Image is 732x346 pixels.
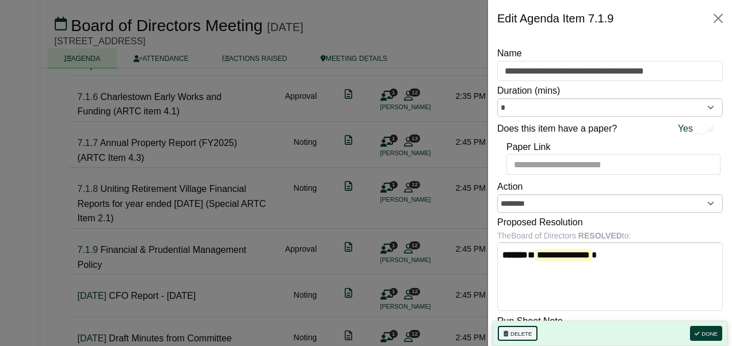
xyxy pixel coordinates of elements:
[497,229,723,242] div: The Board of Directors to:
[498,326,537,341] button: Delete
[690,326,722,341] button: Done
[497,215,583,230] label: Proposed Resolution
[506,140,551,155] label: Paper Link
[497,9,613,28] div: Edit Agenda Item 7.1.9
[497,46,522,61] label: Name
[497,121,617,136] label: Does this item have a paper?
[578,231,622,240] b: RESOLVED
[497,179,523,194] label: Action
[497,83,560,98] label: Duration (mins)
[497,314,563,329] label: Run Sheet Note
[709,9,727,28] button: Close
[678,121,693,136] span: Yes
